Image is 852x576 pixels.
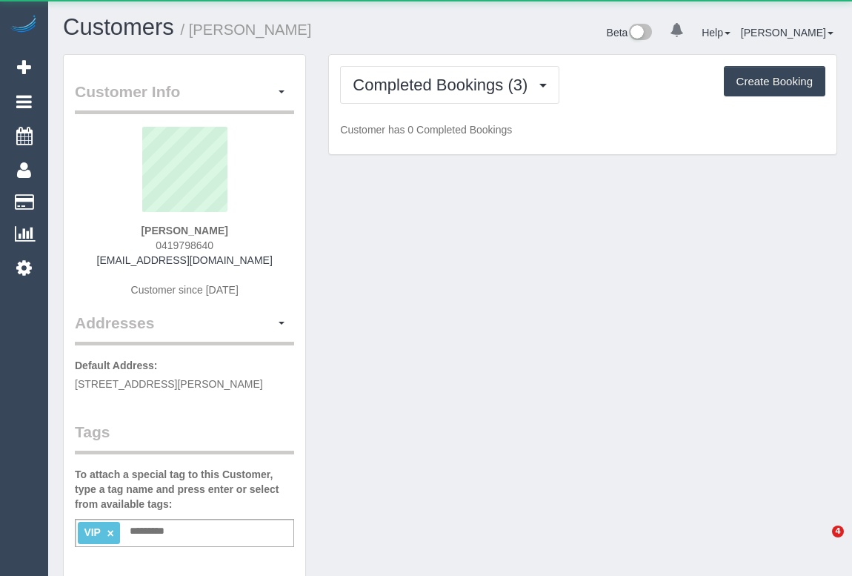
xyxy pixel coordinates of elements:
span: 4 [832,526,844,537]
span: 0419798640 [156,239,213,251]
a: Customers [63,14,174,40]
label: Default Address: [75,358,158,373]
legend: Customer Info [75,81,294,114]
p: Customer has 0 Completed Bookings [340,122,825,137]
a: [PERSON_NAME] [741,27,833,39]
a: Help [702,27,730,39]
a: Beta [607,27,653,39]
label: To attach a special tag to this Customer, type a tag name and press enter or select from availabl... [75,467,294,512]
button: Create Booking [724,66,825,97]
img: Automaid Logo [9,15,39,36]
a: × [107,527,114,540]
a: [EMAIL_ADDRESS][DOMAIN_NAME] [97,254,273,266]
img: New interface [628,24,652,43]
strong: [PERSON_NAME] [141,225,227,236]
legend: Tags [75,421,294,454]
span: Customer since [DATE] [131,284,239,296]
span: VIP [84,526,100,538]
small: / [PERSON_NAME] [181,21,312,38]
button: Completed Bookings (3) [340,66,559,104]
span: Completed Bookings (3) [353,76,535,94]
iframe: Intercom live chat [802,526,837,561]
span: [STREET_ADDRESS][PERSON_NAME] [75,378,263,390]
